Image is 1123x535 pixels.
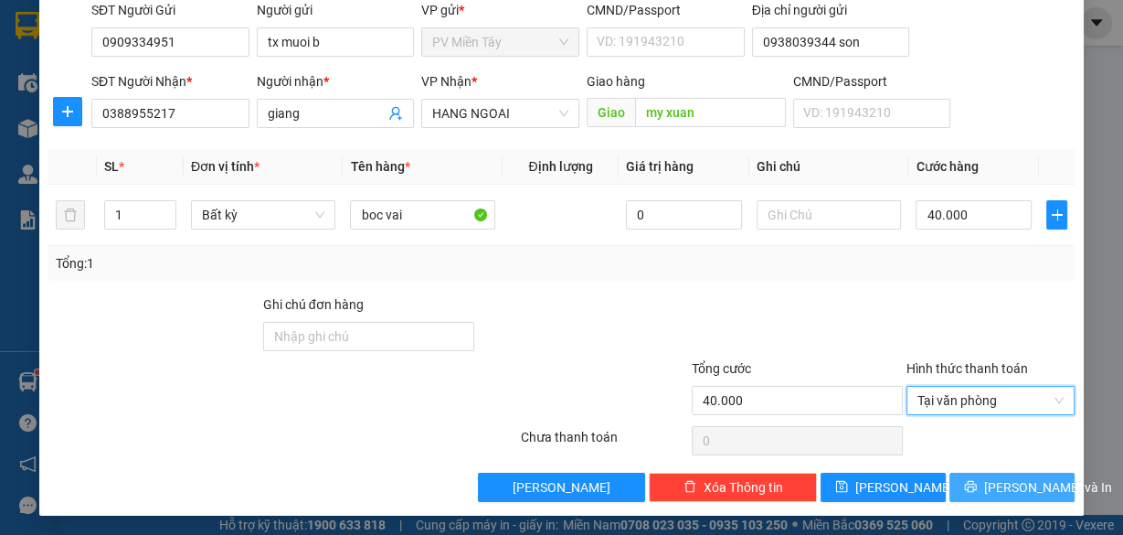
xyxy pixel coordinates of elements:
span: Giao hàng [587,74,645,89]
span: PV Miền Tây [432,28,568,56]
div: 0933934959 [16,81,143,107]
span: Bất kỳ [202,201,325,229]
span: [PERSON_NAME] [513,477,610,498]
button: save[PERSON_NAME] [821,473,946,502]
span: Gửi: [16,17,44,37]
span: Đơn vị tính [191,159,260,174]
span: Tổng cước [692,361,751,376]
input: Ghi Chú [757,200,902,230]
span: VP Nhận [421,74,471,89]
span: delete [683,480,696,495]
span: [PERSON_NAME] [855,477,953,498]
span: HANG NGOAI [432,100,568,127]
span: Định lượng [528,159,592,174]
span: Cước hàng [916,159,978,174]
div: PV Miền Tây [16,16,143,59]
input: Ghi chú đơn hàng [263,322,474,351]
button: deleteXóa Thông tin [649,473,817,502]
button: delete [56,200,85,230]
th: Ghi chú [749,149,909,185]
div: SĐT Người Nhận [91,71,249,91]
div: Chưa thanh toán [519,427,691,459]
span: Tại văn phòng [917,387,1064,414]
label: Ghi chú đơn hàng [263,297,364,312]
button: plus [1046,200,1067,230]
span: SL [104,159,119,174]
input: 0 [626,200,742,230]
span: Tên hàng [350,159,409,174]
div: Người nhận [257,71,415,91]
span: printer [964,480,977,495]
span: user-add [388,106,403,121]
span: [PERSON_NAME] và In [984,477,1112,498]
span: plus [1047,208,1066,222]
input: Dọc đường [635,98,786,127]
span: Giá trị hàng [626,159,694,174]
div: Tổng: 1 [56,253,435,273]
input: VD: Bàn, Ghế [350,200,495,230]
button: [PERSON_NAME] [478,473,646,502]
button: plus [53,97,82,126]
input: Địa chỉ của người gửi [752,27,910,57]
span: DĐ: [156,85,183,104]
div: tam [156,37,365,59]
span: [PERSON_NAME] [156,105,365,137]
div: tx Hau LH [16,59,143,81]
div: HANG NGOAI [156,16,365,37]
label: Hình thức thanh toán [906,361,1028,376]
div: CMND/Passport [793,71,951,91]
span: Nhận: [156,17,199,37]
div: 0933234508 [156,59,365,85]
span: plus [54,104,81,119]
span: save [835,480,848,495]
span: Xóa Thông tin [704,477,783,498]
button: printer[PERSON_NAME] và In [949,473,1075,502]
span: Giao [587,98,635,127]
